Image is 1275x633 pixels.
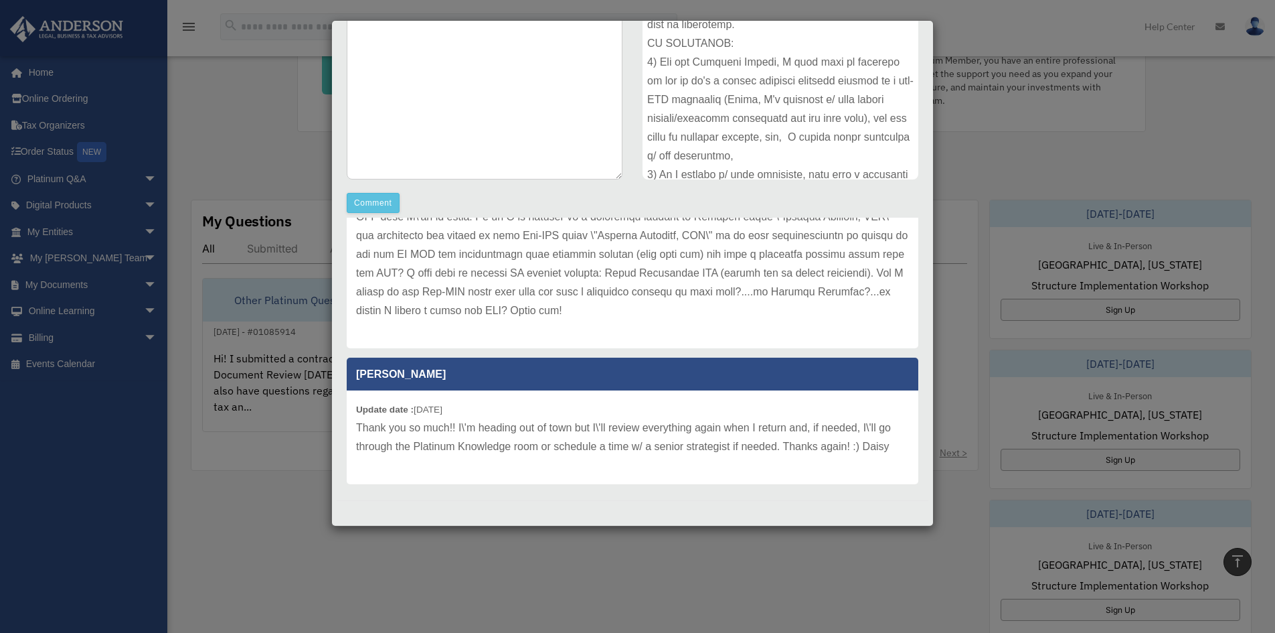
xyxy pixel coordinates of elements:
button: Comment [347,193,400,213]
small: [DATE] [356,405,442,415]
b: Update date : [356,405,414,415]
p: Thank you so much!! I\'m heading out of town but I\'ll review everything again when I return and,... [356,419,909,456]
p: [PERSON_NAME] [347,358,918,391]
